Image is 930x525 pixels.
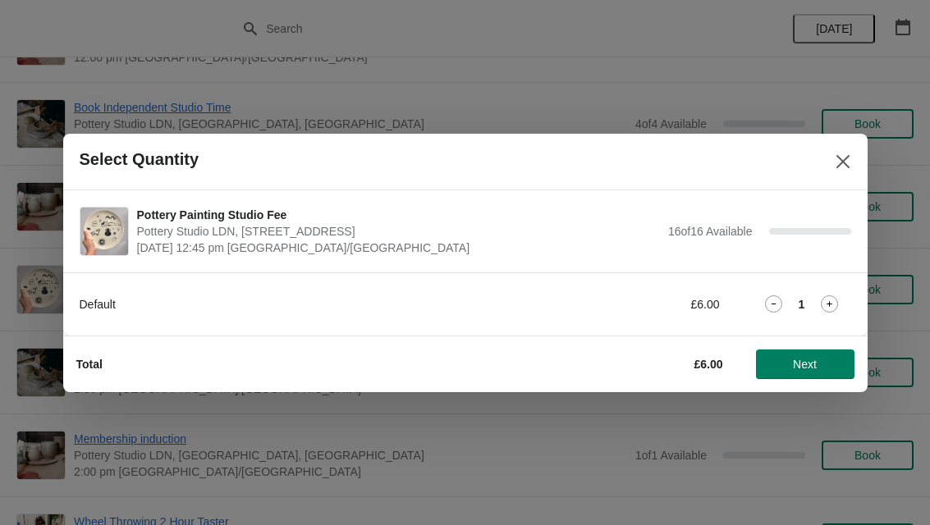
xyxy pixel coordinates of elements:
strong: £6.00 [694,358,722,371]
img: Pottery Painting Studio Fee | Pottery Studio LDN, Unit 1.3, Building A4, 10 Monro Way, London, SE... [80,208,128,255]
span: Pottery Painting Studio Fee [137,207,660,223]
button: Next [756,349,854,379]
strong: Total [76,358,103,371]
strong: 1 [799,296,805,313]
button: Close [828,147,858,176]
span: [DATE] 12:45 pm [GEOGRAPHIC_DATA]/[GEOGRAPHIC_DATA] [137,240,660,256]
h2: Select Quantity [80,150,199,169]
div: £6.00 [568,296,720,313]
div: Default [80,296,535,313]
span: Pottery Studio LDN, [STREET_ADDRESS] [137,223,660,240]
span: 16 of 16 Available [668,225,753,238]
span: Next [793,358,817,371]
